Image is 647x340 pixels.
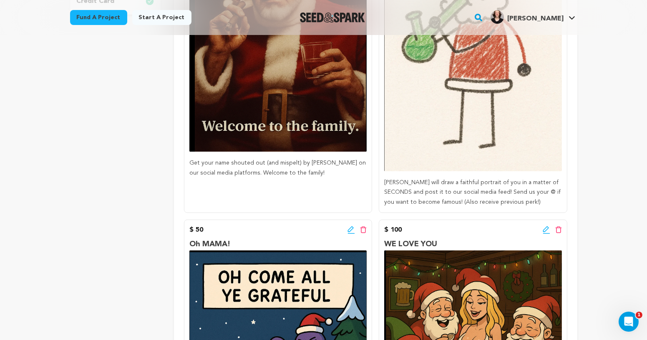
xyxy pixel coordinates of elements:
[489,9,577,24] a: Jay G.'s Profile
[70,10,127,25] a: Fund a project
[507,15,564,22] span: [PERSON_NAME]
[189,158,367,178] p: Get your name shouted out (and mispelt) by [PERSON_NAME] on our social media platforms. Welcome t...
[189,225,203,235] p: $ 50
[491,10,504,24] img: f896147b4dd8579a.jpg
[132,10,191,25] a: Start a project
[189,238,367,250] p: Oh MAMA!
[619,312,639,332] iframe: Intercom live chat
[489,9,577,26] span: Jay G.'s Profile
[636,312,642,318] span: 1
[384,178,561,207] p: [PERSON_NAME] will draw a faithful portrait of you in a matter of SECONDS and post it to our soci...
[491,10,564,24] div: Jay G.'s Profile
[384,225,402,235] p: $ 100
[300,12,365,22] a: Seed&Spark Homepage
[300,12,365,22] img: Seed&Spark Logo Dark Mode
[384,238,561,250] p: WE LOVE YOU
